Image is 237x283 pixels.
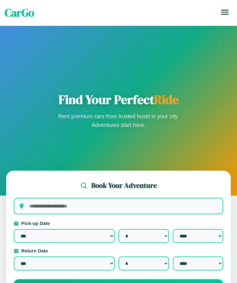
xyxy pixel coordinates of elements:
h2: Book Your Adventure [91,181,157,190]
p: Rent premium cars from trusted hosts in your city. Adventures start here. [56,112,181,129]
span: CarGo [5,5,34,20]
h1: Find Your Perfect [56,92,181,107]
label: Pick-up Date [14,221,223,226]
label: Return Date [14,248,223,253]
span: Ride [154,91,179,108]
